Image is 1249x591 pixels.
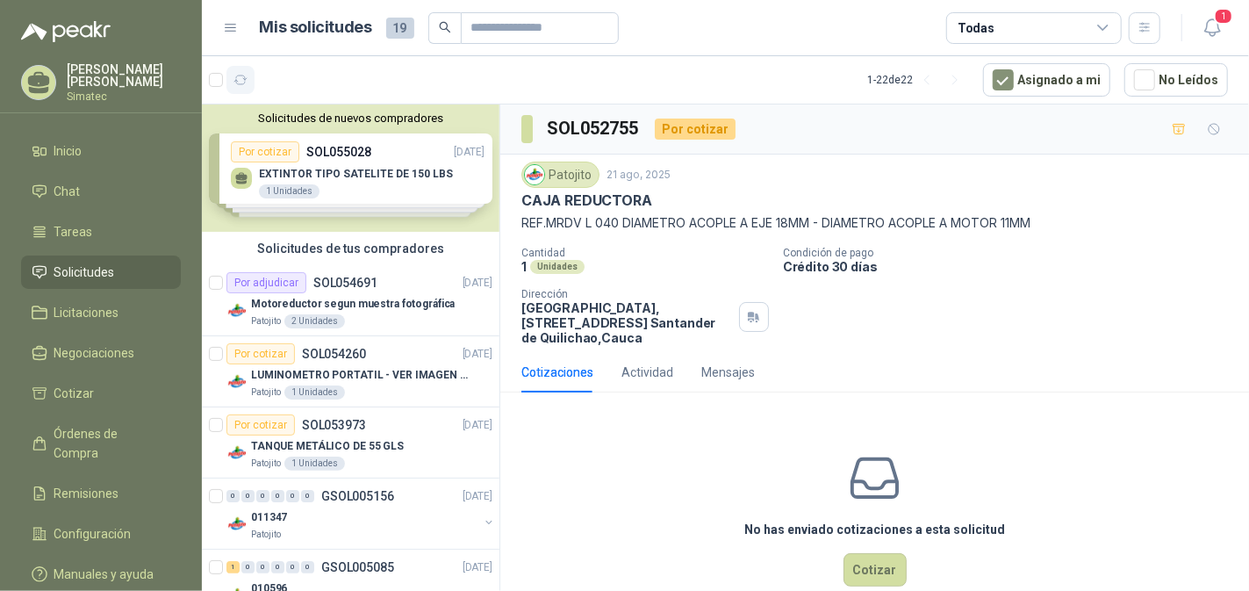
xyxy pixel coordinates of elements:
div: 0 [241,490,255,502]
a: Chat [21,175,181,208]
p: [DATE] [463,417,492,434]
div: 0 [256,561,269,573]
span: Tareas [54,222,93,241]
p: [PERSON_NAME] [PERSON_NAME] [67,63,181,88]
a: Solicitudes [21,256,181,289]
p: [DATE] [463,559,492,576]
div: 0 [301,490,314,502]
h3: SOL052755 [547,115,641,142]
div: Patojito [521,162,599,188]
p: Patojito [251,457,281,471]
div: Solicitudes de nuevos compradoresPor cotizarSOL055028[DATE] EXTINTOR TIPO SATELITE DE 150 LBS1 Un... [202,105,499,232]
span: Configuración [54,524,132,544]
div: 0 [226,490,240,502]
img: Company Logo [226,514,248,535]
p: [DATE] [463,275,492,292]
p: GSOL005085 [321,561,394,573]
img: Company Logo [525,165,544,184]
p: CAJA REDUCTORA [521,191,651,210]
div: 0 [301,561,314,573]
p: Crédito 30 días [783,259,1242,274]
a: Configuración [21,517,181,551]
img: Company Logo [226,371,248,393]
p: 1 [521,259,527,274]
div: Solicitudes de tus compradores [202,232,499,265]
span: Manuales y ayuda [54,565,154,584]
span: 1 [1214,8,1233,25]
div: 0 [286,561,299,573]
div: Actividad [621,363,673,382]
div: Unidades [530,260,585,274]
a: Tareas [21,215,181,249]
span: Negociaciones [54,343,135,363]
p: [DATE] [463,488,492,505]
a: Inicio [21,134,181,168]
span: Solicitudes [54,263,115,282]
div: Por cotizar [226,414,295,436]
span: Órdenes de Compra [54,424,164,463]
div: 1 Unidades [284,457,345,471]
button: No Leídos [1124,63,1228,97]
p: Patojito [251,314,281,328]
p: 011347 [251,509,287,526]
p: GSOL005156 [321,490,394,502]
p: [DATE] [463,346,492,363]
div: 0 [271,561,284,573]
span: 19 [386,18,414,39]
img: Company Logo [226,300,248,321]
p: [GEOGRAPHIC_DATA], [STREET_ADDRESS] Santander de Quilichao , Cauca [521,300,732,345]
p: Cantidad [521,247,769,259]
div: Todas [958,18,994,38]
p: SOL054691 [313,277,377,289]
div: 1 [226,561,240,573]
p: SOL053973 [302,419,366,431]
p: REF.MRDV L 040 DIAMETRO ACOPLE A EJE 18MM - DIAMETRO ACOPLE A MOTOR 11MM [521,213,1228,233]
p: Patojito [251,386,281,400]
img: Logo peakr [21,21,111,42]
p: Dirección [521,288,732,300]
div: 0 [286,490,299,502]
p: Simatec [67,91,181,102]
img: Company Logo [226,443,248,464]
h3: No has enviado cotizaciones a esta solicitud [744,520,1005,539]
div: Mensajes [701,363,755,382]
p: 21 ago, 2025 [607,167,671,184]
a: Manuales y ayuda [21,558,181,591]
h1: Mis solicitudes [260,15,372,40]
a: Remisiones [21,477,181,510]
div: 0 [271,490,284,502]
span: Inicio [54,141,83,161]
div: 1 - 22 de 22 [867,66,969,94]
a: 0 0 0 0 0 0 GSOL005156[DATE] Company Logo011347Patojito [226,486,496,542]
button: Asignado a mi [983,63,1110,97]
div: Por adjudicar [226,272,306,293]
button: Cotizar [843,553,907,587]
a: Licitaciones [21,296,181,329]
div: Por cotizar [655,119,736,140]
span: Remisiones [54,484,119,503]
span: search [439,21,451,33]
div: 2 Unidades [284,314,345,328]
a: Por adjudicarSOL054691[DATE] Company LogoMotoreductor segun muestra fotográficaPatojito2 Unidades [202,265,499,336]
div: Por cotizar [226,343,295,364]
a: Por cotizarSOL054260[DATE] Company LogoLUMINOMETRO PORTATIL - VER IMAGEN ADJUNTAPatojito1 Unidades [202,336,499,407]
div: Cotizaciones [521,363,593,382]
p: TANQUE METÁLICO DE 55 GLS [251,438,404,455]
span: Cotizar [54,384,95,403]
p: Condición de pago [783,247,1242,259]
button: 1 [1196,12,1228,44]
span: Licitaciones [54,303,119,322]
div: 0 [256,490,269,502]
p: SOL054260 [302,348,366,360]
p: Motoreductor segun muestra fotográfica [251,296,455,313]
a: Órdenes de Compra [21,417,181,470]
p: Patojito [251,528,281,542]
a: Cotizar [21,377,181,410]
p: LUMINOMETRO PORTATIL - VER IMAGEN ADJUNTA [251,367,470,384]
span: Chat [54,182,81,201]
div: 1 Unidades [284,386,345,400]
a: Por cotizarSOL053973[DATE] Company LogoTANQUE METÁLICO DE 55 GLSPatojito1 Unidades [202,407,499,479]
a: Negociaciones [21,336,181,370]
div: 0 [241,561,255,573]
button: Solicitudes de nuevos compradores [209,112,492,125]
